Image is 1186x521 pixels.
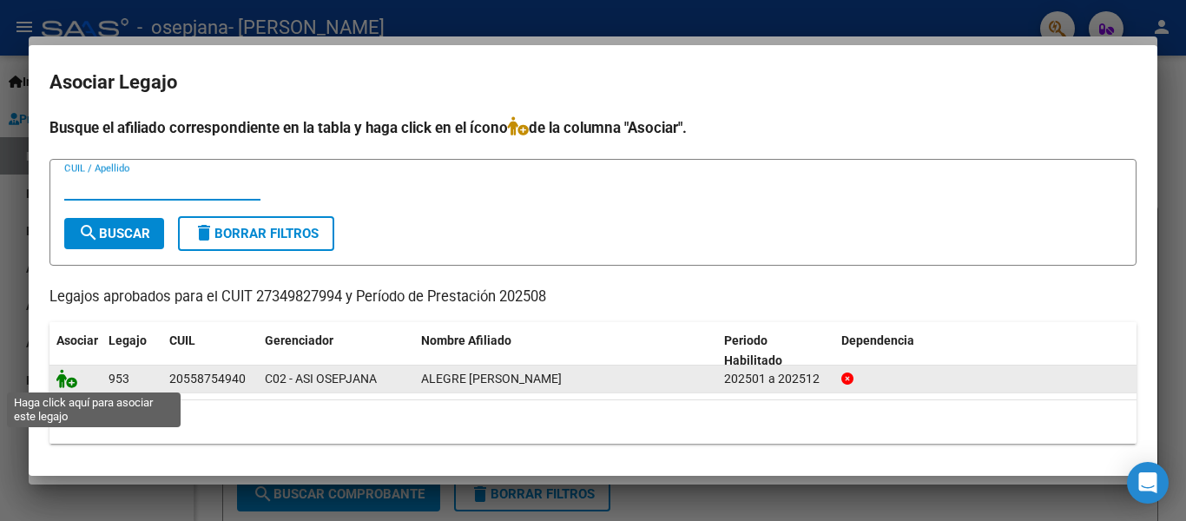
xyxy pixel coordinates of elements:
[56,333,98,347] span: Asociar
[834,322,1137,379] datatable-header-cell: Dependencia
[265,333,333,347] span: Gerenciador
[265,372,377,386] span: C02 - ASI OSEPJANA
[169,369,246,389] div: 20558754940
[169,333,195,347] span: CUIL
[421,333,511,347] span: Nombre Afiliado
[109,372,129,386] span: 953
[841,333,914,347] span: Dependencia
[1127,462,1169,504] div: Open Intercom Messenger
[258,322,414,379] datatable-header-cell: Gerenciador
[194,226,319,241] span: Borrar Filtros
[78,222,99,243] mat-icon: search
[178,216,334,251] button: Borrar Filtros
[421,372,562,386] span: ALEGRE BAUTISTA SAMUEL
[162,322,258,379] datatable-header-cell: CUIL
[724,369,827,389] div: 202501 a 202512
[102,322,162,379] datatable-header-cell: Legajo
[78,226,150,241] span: Buscar
[194,222,214,243] mat-icon: delete
[414,322,717,379] datatable-header-cell: Nombre Afiliado
[49,287,1137,308] p: Legajos aprobados para el CUIT 27349827994 y Período de Prestación 202508
[49,400,1137,444] div: 1 registros
[64,218,164,249] button: Buscar
[49,66,1137,99] h2: Asociar Legajo
[724,333,782,367] span: Periodo Habilitado
[717,322,834,379] datatable-header-cell: Periodo Habilitado
[109,333,147,347] span: Legajo
[49,322,102,379] datatable-header-cell: Asociar
[49,116,1137,139] h4: Busque el afiliado correspondiente en la tabla y haga click en el ícono de la columna "Asociar".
